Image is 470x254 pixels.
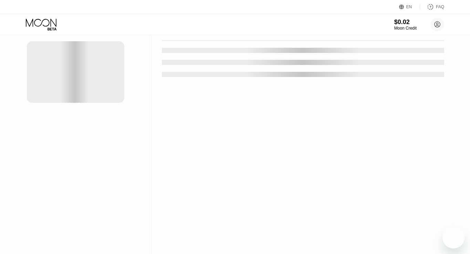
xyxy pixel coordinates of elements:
div: $0.02Moon Credit [394,19,417,31]
iframe: Button to launch messaging window [442,227,464,249]
div: Moon Credit [394,26,417,31]
div: EN [399,3,420,10]
div: FAQ [420,3,444,10]
div: $0.02 [394,19,417,26]
div: FAQ [436,4,444,9]
div: EN [406,4,412,9]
